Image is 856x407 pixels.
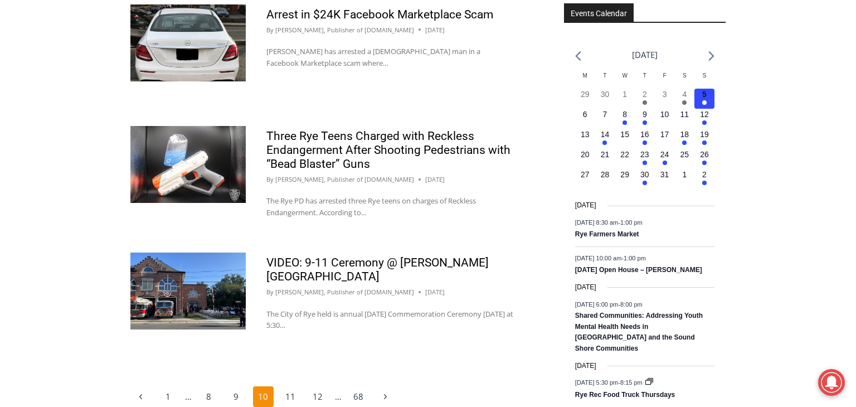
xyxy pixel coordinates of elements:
time: 5 [702,90,707,99]
time: 7 [603,110,607,119]
button: 2 Has events [694,169,714,189]
button: 12 Has events [694,109,714,129]
time: - [575,379,644,386]
time: [DATE] [575,282,596,293]
em: Has events [702,120,707,125]
span: W [622,72,627,79]
h2: Events Calendar [564,3,634,22]
button: 30 Has events [635,169,655,189]
span: 8:15 pm [620,379,643,386]
div: 3 [116,94,121,105]
button: 23 Has events [635,149,655,169]
time: [DATE] [575,361,596,371]
time: 16 [640,130,649,139]
button: 7 [595,109,615,129]
span: By [266,25,274,35]
a: Previous month [575,51,581,61]
button: 8 Has events [615,109,635,129]
button: 2 Has events [635,89,655,109]
time: 2 [643,90,647,99]
time: 23 [640,150,649,159]
time: 26 [700,150,709,159]
time: 30 [640,170,649,179]
div: Friday [655,71,675,89]
time: 6 [583,110,587,119]
span: 1:00 pm [624,254,646,261]
div: / [124,94,127,105]
button: 5 Has events [694,89,714,109]
time: 9 [643,110,647,119]
div: Thursday [635,71,655,89]
button: 22 [615,149,635,169]
time: [DATE] [425,175,445,185]
em: Has events [643,120,647,125]
em: Has events [682,100,687,105]
a: [PERSON_NAME], Publisher of [DOMAIN_NAME] [275,288,414,296]
a: [PERSON_NAME], Publisher of [DOMAIN_NAME] [275,175,414,183]
a: Arrest in $24K Facebook Marketplace Scam [266,8,493,21]
time: 28 [601,170,610,179]
a: Next month [708,51,714,61]
button: 29 [615,169,635,189]
button: 26 Has events [694,149,714,169]
p: [PERSON_NAME] has arrested a [DEMOGRAPHIC_DATA] man in a Facebook Marketplace scam where… [266,46,514,69]
button: 1 [674,169,694,189]
time: 4 [682,90,687,99]
img: (PHOTO: The victim of a Facebook Marketplace scam unknowingly purchased this stolen 2020 Mercedes... [130,4,246,81]
span: S [683,72,687,79]
span: 8:00 pm [620,301,643,307]
em: Has events [702,100,707,105]
button: 18 Has events [674,129,694,149]
button: 14 Has events [595,129,615,149]
span: [DATE] 5:30 pm [575,379,618,386]
time: 31 [660,170,669,179]
time: 21 [601,150,610,159]
span: T [643,72,646,79]
em: Has events [702,181,707,185]
time: 27 [581,170,590,179]
button: 15 [615,129,635,149]
time: 18 [680,130,689,139]
time: 29 [620,170,629,179]
span: By [266,175,274,185]
em: Has events [702,140,707,145]
span: … [185,387,192,406]
button: 10 [655,109,675,129]
time: [DATE] [425,25,445,35]
time: 29 [581,90,590,99]
em: Has events [682,140,687,145]
time: 20 [581,150,590,159]
time: 13 [581,130,590,139]
time: 30 [601,90,610,99]
span: T [603,72,606,79]
time: 14 [601,130,610,139]
a: [PERSON_NAME] Read Sanctuary Fall Fest: [DATE] [1,111,161,139]
span: [DATE] 8:30 am [575,219,618,225]
span: [DATE] 6:00 pm [575,301,618,307]
div: Wednesday [615,71,635,89]
time: [DATE] [575,200,596,211]
em: Has events [622,120,627,125]
a: [PERSON_NAME], Publisher of [DOMAIN_NAME] [275,26,414,34]
em: Has events [602,140,607,145]
div: Saturday [674,71,694,89]
time: - [575,301,643,307]
button: 21 [595,149,615,169]
time: 24 [660,150,669,159]
time: - [575,219,643,225]
a: Three Rye Teens Charged with Reckless Endangerment After Shooting Pedestrians with “Bead Blaster”... [266,129,510,171]
div: 6 [130,94,135,105]
button: 27 [575,169,595,189]
time: 25 [680,150,689,159]
time: 8 [622,110,627,119]
em: Has events [663,161,667,165]
button: 4 Has events [674,89,694,109]
button: 9 Has events [635,109,655,129]
em: Has events [702,161,707,165]
em: Has events [643,100,647,105]
em: Has events [643,161,647,165]
button: 28 [595,169,615,189]
a: Intern @ [DOMAIN_NAME] [268,108,540,139]
span: By [266,287,274,297]
button: 17 [655,129,675,149]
